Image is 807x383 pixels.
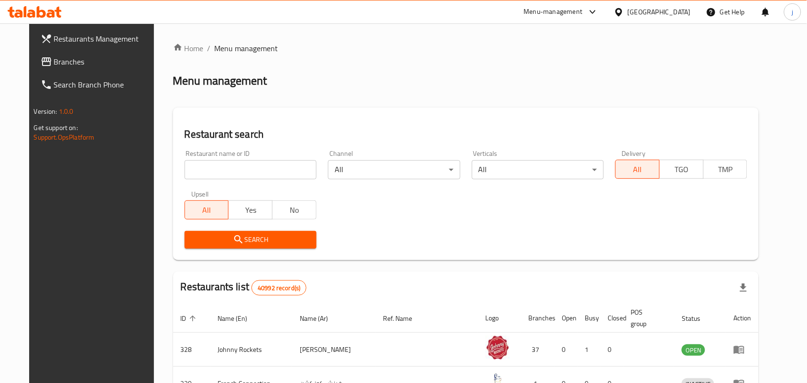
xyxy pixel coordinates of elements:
[600,333,623,367] td: 0
[682,313,713,324] span: Status
[726,304,759,333] th: Action
[207,43,211,54] li: /
[173,43,204,54] a: Home
[59,105,74,118] span: 1.0.0
[215,43,278,54] span: Menu management
[54,33,156,44] span: Restaurants Management
[54,79,156,90] span: Search Branch Phone
[578,333,600,367] td: 1
[33,73,164,96] a: Search Branch Phone
[189,203,225,217] span: All
[682,344,705,356] div: OPEN
[792,7,793,17] span: j
[173,73,267,88] h2: Menu management
[252,284,306,293] span: 40992 record(s)
[521,333,555,367] td: 37
[33,27,164,50] a: Restaurants Management
[251,280,306,295] div: Total records count
[34,121,78,134] span: Get support on:
[628,7,691,17] div: [GEOGRAPHIC_DATA]
[659,160,704,179] button: TGO
[664,163,700,176] span: TGO
[192,234,309,246] span: Search
[292,333,375,367] td: [PERSON_NAME]
[276,203,313,217] span: No
[328,160,460,179] div: All
[555,333,578,367] td: 0
[555,304,578,333] th: Open
[218,313,260,324] span: Name (En)
[300,313,340,324] span: Name (Ar)
[210,333,293,367] td: Johnny Rockets
[682,345,705,356] span: OPEN
[181,313,199,324] span: ID
[472,160,604,179] div: All
[524,6,583,18] div: Menu-management
[383,313,425,324] span: Ref. Name
[185,231,316,249] button: Search
[173,43,759,54] nav: breadcrumb
[622,150,646,157] label: Delivery
[228,200,273,219] button: Yes
[521,304,555,333] th: Branches
[578,304,600,333] th: Busy
[232,203,269,217] span: Yes
[185,160,316,179] input: Search for restaurant name or ID..
[615,160,660,179] button: All
[600,304,623,333] th: Closed
[486,336,510,360] img: Johnny Rockets
[272,200,316,219] button: No
[33,50,164,73] a: Branches
[185,200,229,219] button: All
[631,306,663,329] span: POS group
[185,127,748,142] h2: Restaurant search
[733,344,751,355] div: Menu
[703,160,748,179] button: TMP
[191,191,209,197] label: Upsell
[34,105,57,118] span: Version:
[708,163,744,176] span: TMP
[54,56,156,67] span: Branches
[34,131,95,143] a: Support.OpsPlatform
[181,280,307,295] h2: Restaurants list
[173,333,210,367] td: 328
[620,163,656,176] span: All
[478,304,521,333] th: Logo
[732,276,755,299] div: Export file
